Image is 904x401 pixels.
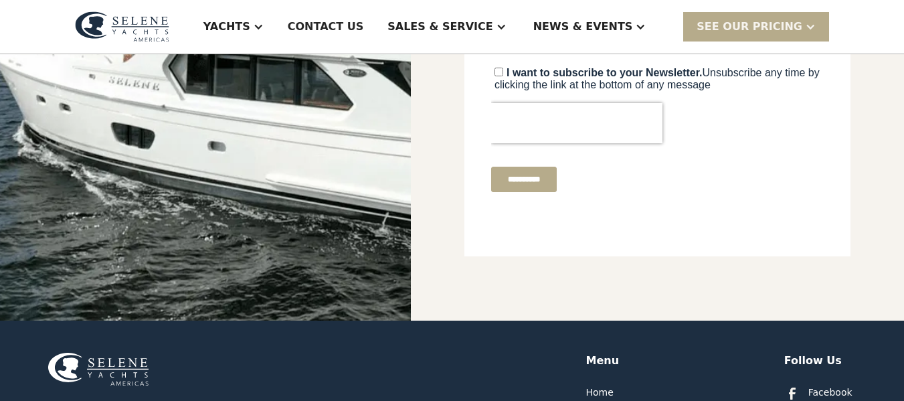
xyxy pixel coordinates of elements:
[203,19,250,35] div: Yachts
[15,297,211,309] strong: I want to subscribe to your Newsletter.
[3,297,329,321] span: Unsubscribe any time by clicking the link at the bottom of any message
[387,19,492,35] div: Sales & Service
[683,12,829,41] div: SEE Our Pricing
[75,11,169,42] img: logo
[288,19,364,35] div: Contact US
[586,386,614,400] a: Home
[586,353,620,369] div: Menu
[784,353,842,369] div: Follow Us
[3,298,12,307] input: I want to subscribe to your Newsletter.Unsubscribe any time by clicking the link at the bottom of...
[808,386,852,400] div: Facebook
[533,19,633,35] div: News & EVENTS
[697,19,802,35] div: SEE Our Pricing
